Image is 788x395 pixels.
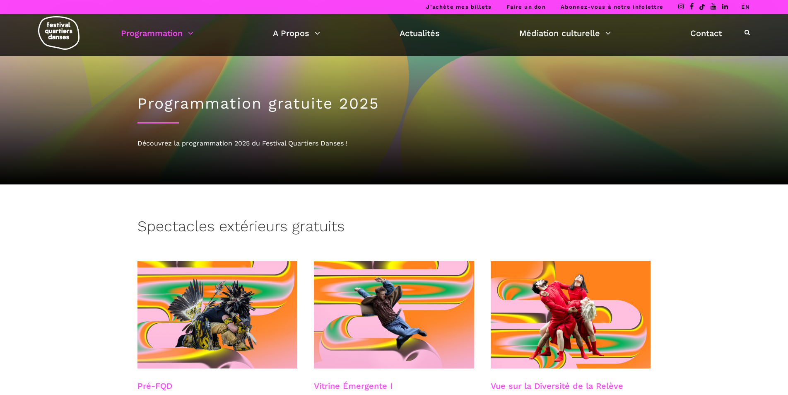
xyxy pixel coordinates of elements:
[137,138,651,149] div: Découvrez la programmation 2025 du Festival Quartiers Danses !
[519,26,611,40] a: Médiation culturelle
[121,26,193,40] a: Programmation
[426,4,492,10] a: J’achète mes billets
[137,218,345,238] h3: Spectacles extérieurs gratuits
[38,16,80,50] img: logo-fqd-med
[273,26,320,40] a: A Propos
[400,26,440,40] a: Actualités
[561,4,663,10] a: Abonnez-vous à notre infolettre
[137,95,651,113] h1: Programmation gratuite 2025
[690,26,722,40] a: Contact
[506,4,546,10] a: Faire un don
[741,4,750,10] a: EN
